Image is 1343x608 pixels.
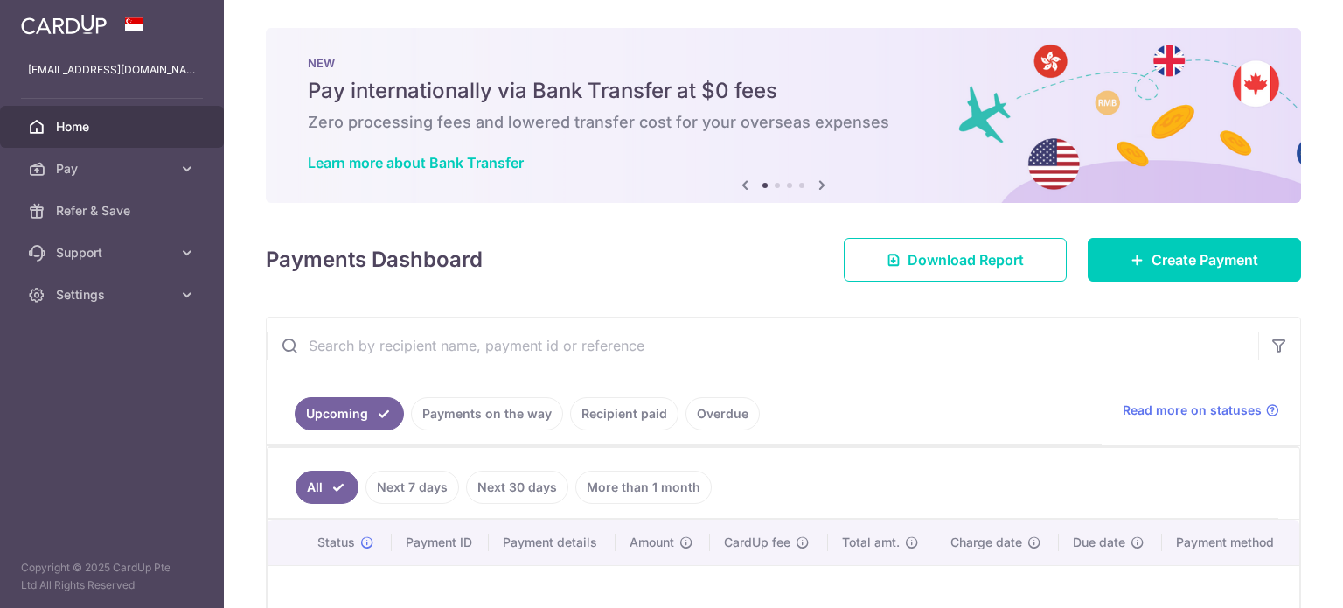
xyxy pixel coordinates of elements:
[296,471,358,504] a: All
[842,534,900,551] span: Total amt.
[56,286,171,304] span: Settings
[295,397,404,430] a: Upcoming
[1123,402,1262,419] span: Read more on statuses
[1073,534,1125,551] span: Due date
[317,534,355,551] span: Status
[308,112,1259,133] h6: Zero processing fees and lowered transfer cost for your overseas expenses
[308,154,524,171] a: Learn more about Bank Transfer
[950,534,1022,551] span: Charge date
[570,397,678,430] a: Recipient paid
[724,534,790,551] span: CardUp fee
[56,160,171,178] span: Pay
[56,118,171,136] span: Home
[1152,249,1258,270] span: Create Payment
[844,238,1067,282] a: Download Report
[266,28,1301,203] img: Bank transfer banner
[308,56,1259,70] p: NEW
[466,471,568,504] a: Next 30 days
[1123,402,1279,419] a: Read more on statuses
[56,202,171,220] span: Refer & Save
[21,14,107,35] img: CardUp
[267,318,1258,374] input: Search by recipient name, payment id or reference
[392,520,490,565] th: Payment ID
[411,397,563,430] a: Payments on the way
[685,397,760,430] a: Overdue
[365,471,459,504] a: Next 7 days
[56,244,171,262] span: Support
[908,249,1024,270] span: Download Report
[489,520,616,565] th: Payment details
[266,244,483,276] h4: Payments Dashboard
[28,61,196,79] p: [EMAIL_ADDRESS][DOMAIN_NAME]
[630,534,674,551] span: Amount
[1088,238,1301,282] a: Create Payment
[308,77,1259,105] h5: Pay internationally via Bank Transfer at $0 fees
[1162,520,1299,565] th: Payment method
[575,471,712,504] a: More than 1 month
